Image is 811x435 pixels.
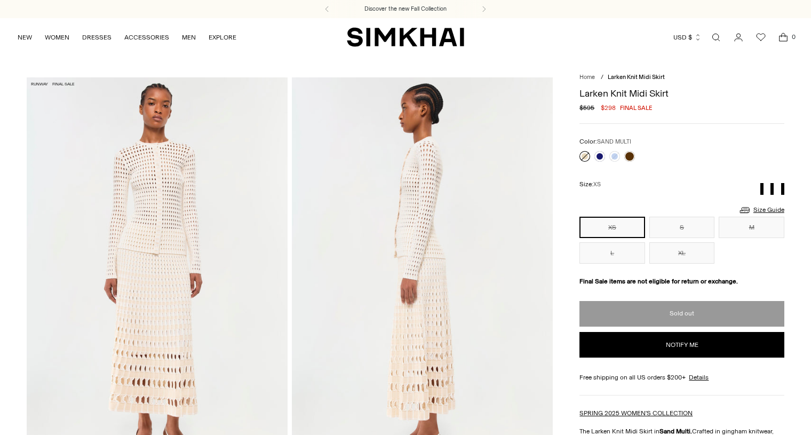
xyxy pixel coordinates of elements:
a: MEN [182,26,196,49]
a: ACCESSORIES [124,26,169,49]
span: 0 [789,32,798,42]
a: DRESSES [82,26,112,49]
s: $595 [579,103,594,113]
button: Notify me [579,332,784,358]
a: Open search modal [705,27,727,48]
a: NEW [18,26,32,49]
label: Color: [579,137,631,147]
label: Size: [579,179,601,189]
div: / [601,73,603,82]
a: Details [689,373,709,382]
a: Home [579,74,595,81]
a: Go to the account page [728,27,749,48]
button: USD $ [673,26,702,49]
a: Discover the new Fall Collection [364,5,447,13]
a: SPRING 2025 WOMEN'S COLLECTION [579,409,693,417]
a: EXPLORE [209,26,236,49]
a: Size Guide [738,203,784,217]
a: WOMEN [45,26,69,49]
span: $298 [601,103,616,113]
strong: Sand Multi. [659,428,692,435]
span: SAND MULTI [597,138,631,145]
a: SIMKHAI [347,27,464,48]
span: XS [593,181,601,188]
h1: Larken Knit Midi Skirt [579,89,784,98]
button: XL [649,242,714,264]
nav: breadcrumbs [579,73,784,82]
strong: Final Sale items are not eligible for return or exchange. [579,278,738,285]
button: S [649,217,714,238]
a: Open cart modal [773,27,794,48]
div: Free shipping on all US orders $200+ [579,373,784,382]
span: Larken Knit Midi Skirt [608,74,665,81]
a: Wishlist [750,27,772,48]
button: XS [579,217,645,238]
button: M [719,217,784,238]
button: L [579,242,645,264]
